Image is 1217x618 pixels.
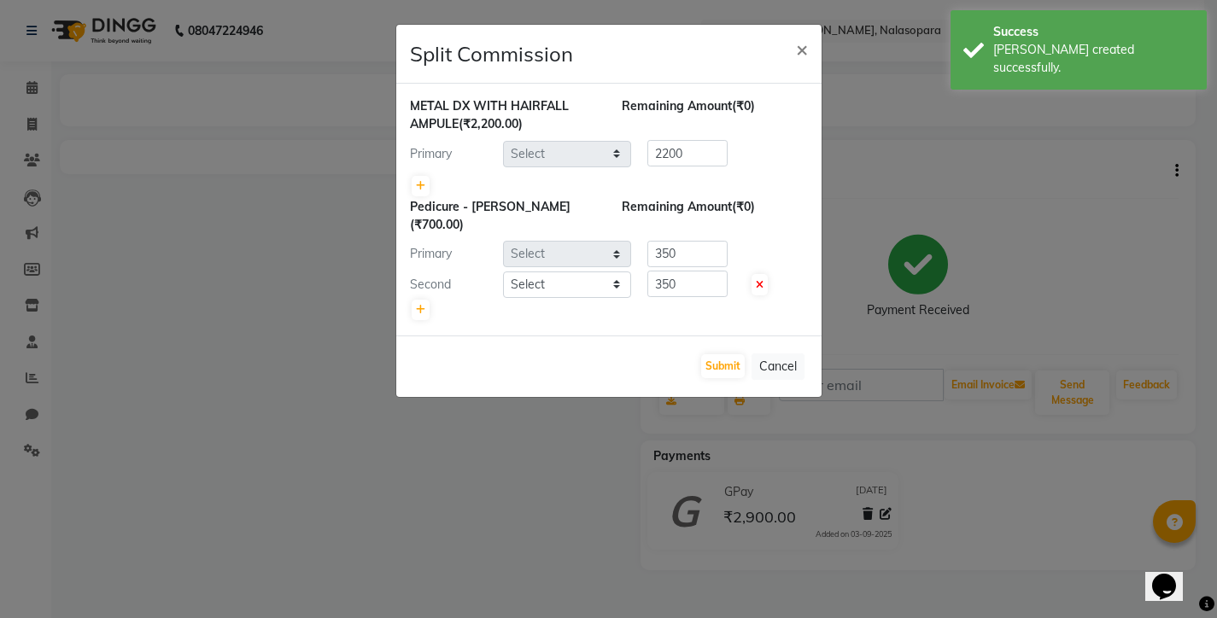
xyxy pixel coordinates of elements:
span: (₹700.00) [410,217,464,232]
button: Close [782,25,822,73]
span: METAL DX WITH HAIRFALL AMPULE [410,98,569,131]
button: Submit [701,354,745,378]
span: (₹2,200.00) [459,116,523,131]
button: Cancel [752,353,805,380]
div: Bill created successfully. [993,41,1194,77]
span: (₹0) [732,199,755,214]
div: Success [993,23,1194,41]
div: Primary [397,245,503,263]
span: × [796,36,808,61]
span: Remaining Amount [622,98,732,114]
span: Pedicure - [PERSON_NAME] [410,199,570,214]
iframe: chat widget [1145,550,1200,601]
span: Remaining Amount [622,199,732,214]
div: Second [397,276,503,294]
div: Primary [397,145,503,163]
h4: Split Commission [410,38,573,69]
span: (₹0) [732,98,755,114]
